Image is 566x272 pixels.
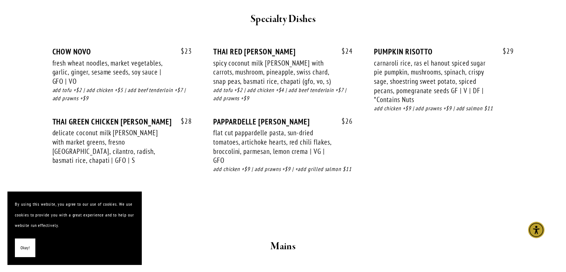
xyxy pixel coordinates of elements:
[52,58,171,86] div: fresh wheat noodles, market vegetables, garlic, ginger, sesame seeds, soy sauce | GFO | VO
[342,117,345,126] span: $
[181,47,185,56] span: $
[374,104,514,113] div: add chicken +$9 | add prawns +$9 | add salmon $11
[213,128,332,165] div: flat cut pappardelle pasta, sun-dried tomatoes, artichoke hearts, red chili flakes, broccolini, p...
[52,117,192,126] div: THAI GREEN CHICKEN [PERSON_NAME]
[173,117,192,126] span: 28
[15,238,35,257] button: Okay!
[528,222,544,238] div: Accessibility Menu
[374,58,492,105] div: carnaroli rice, ras el hanout spiced sugar pie pumpkin, mushrooms, spinach, crispy sage, shoestri...
[213,47,353,56] div: THAI RED [PERSON_NAME]
[374,47,514,56] div: PUMPKIN RISOTTO
[213,58,332,86] div: spicy coconut milk [PERSON_NAME] with carrots, mushroom, pineapple, swiss chard, snap peas, basma...
[15,199,134,231] p: By using this website, you agree to our use of cookies. We use cookies to provide you with a grea...
[173,47,192,56] span: 23
[271,240,295,253] strong: Mains
[7,192,141,265] section: Cookie banner
[495,47,514,56] span: 29
[52,47,192,56] div: CHOW NOVO
[213,86,353,103] div: add tofu +$2 | add chicken +$4 | add beef tenderloin +$7 | add prawns +$9
[52,86,192,103] div: add tofu +$2 | add chicken +$5 | add beef tenderloin +$7 | add prawns +$9
[181,117,185,126] span: $
[334,47,353,56] span: 24
[213,165,353,174] div: add chicken +$9 | add prawns +$9 | +add grilled salmon $11
[342,47,345,56] span: $
[20,243,30,253] span: Okay!
[250,13,316,26] strong: Specialty Dishes
[213,117,353,126] div: PAPPARDELLE [PERSON_NAME]
[503,47,506,56] span: $
[334,117,353,126] span: 26
[52,128,171,165] div: delicate coconut milk [PERSON_NAME] with market greens, fresno [GEOGRAPHIC_DATA], cilantro, radis...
